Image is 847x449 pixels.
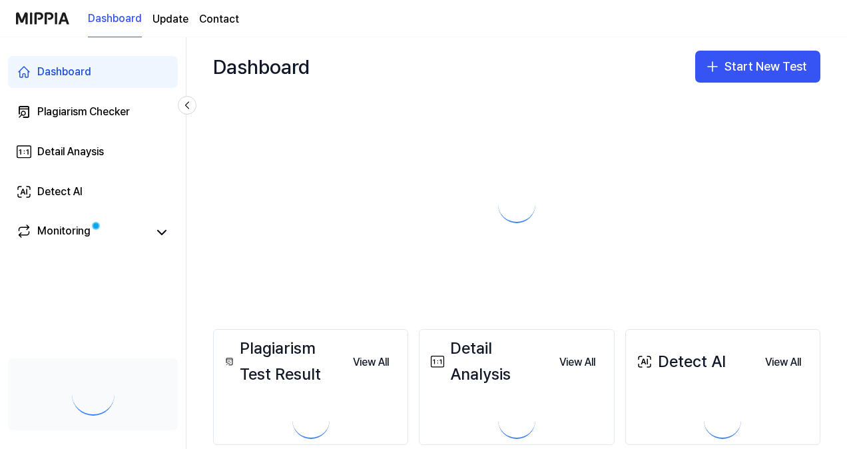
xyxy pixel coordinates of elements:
a: Detect AI [8,176,178,208]
a: View All [754,348,812,376]
div: Dashboard [213,51,310,83]
button: View All [342,349,400,376]
button: View All [549,349,606,376]
div: Detail Analysis [427,336,548,387]
div: Plagiarism Test Result [222,336,342,387]
div: Dashboard [37,64,91,80]
a: Detail Anaysis [8,136,178,168]
div: Plagiarism Checker [37,104,130,120]
a: View All [549,348,606,376]
a: Dashboard [88,1,142,37]
a: Update [152,11,188,27]
div: Monitoring [37,223,91,242]
button: View All [754,349,812,376]
a: Monitoring [16,223,148,242]
a: Plagiarism Checker [8,96,178,128]
button: Start New Test [695,51,820,83]
div: Detect AI [634,349,726,374]
div: Detect AI [37,184,83,200]
a: Contact [199,11,239,27]
a: Dashboard [8,56,178,88]
div: Detail Anaysis [37,144,104,160]
a: View All [342,348,400,376]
